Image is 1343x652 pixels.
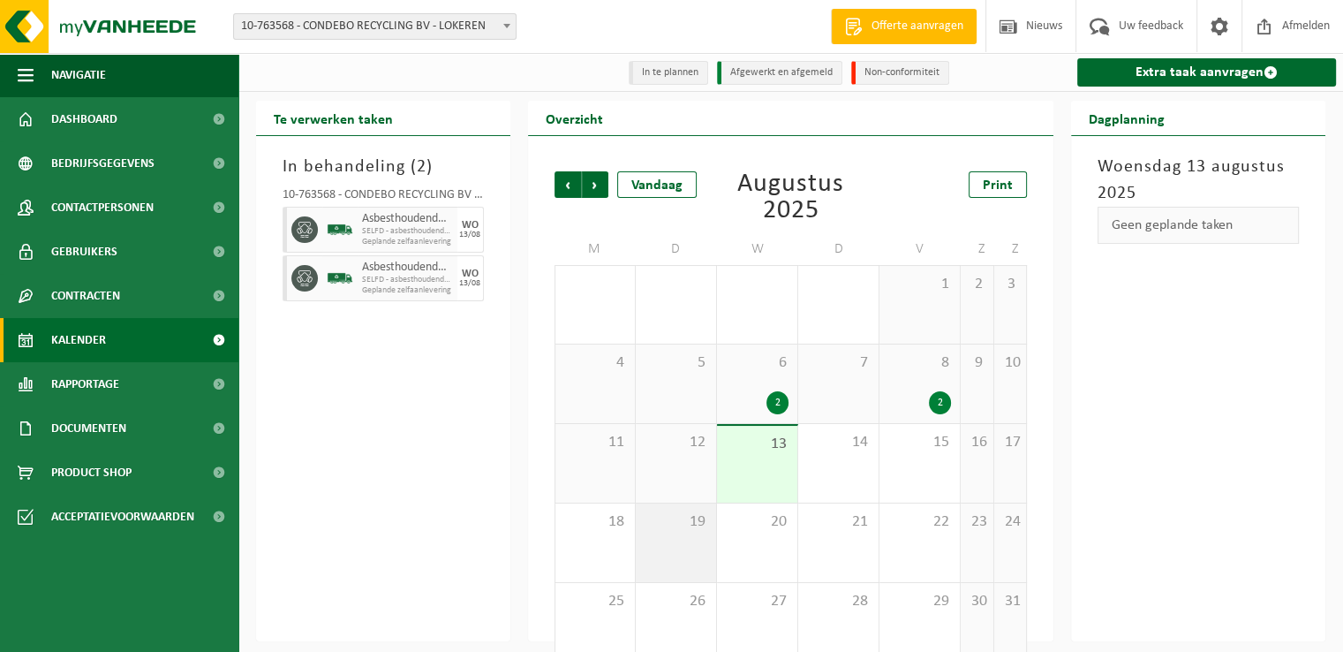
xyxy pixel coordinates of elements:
[888,275,951,294] span: 1
[851,61,949,85] li: Non-conformiteit
[564,512,626,532] span: 18
[283,154,484,180] h3: In behandeling ( )
[564,433,626,452] span: 11
[582,171,608,198] span: Volgende
[51,274,120,318] span: Contracten
[362,212,453,226] span: Asbesthoudende bouwmaterialen cementgebonden (hechtgebonden)
[1003,433,1018,452] span: 17
[994,233,1028,265] td: Z
[1098,154,1299,207] h3: Woensdag 13 augustus 2025
[51,495,194,539] span: Acceptatievoorwaarden
[327,216,353,243] img: BL-SO-LV
[888,433,951,452] span: 15
[1003,512,1018,532] span: 24
[362,226,453,237] span: SELFD - asbesthoudende bouwmaterialen cementgebonden (HGB)
[51,318,106,362] span: Kalender
[1003,592,1018,611] span: 31
[645,353,707,373] span: 5
[867,18,968,35] span: Offerte aanvragen
[51,451,132,495] span: Product Shop
[629,61,708,85] li: In te plannen
[807,433,870,452] span: 14
[362,261,453,275] span: Asbesthoudende bouwmaterialen cementgebonden (hechtgebonden)
[555,233,636,265] td: M
[645,512,707,532] span: 19
[807,592,870,611] span: 28
[555,171,581,198] span: Vorige
[717,233,798,265] td: W
[51,406,126,451] span: Documenten
[1077,58,1336,87] a: Extra taak aanvragen
[645,433,707,452] span: 12
[970,512,984,532] span: 23
[726,435,788,454] span: 13
[645,592,707,611] span: 26
[798,233,879,265] td: D
[417,158,426,176] span: 2
[726,592,788,611] span: 27
[888,512,951,532] span: 22
[327,265,353,292] img: BL-SO-LV
[970,353,984,373] span: 9
[970,433,984,452] span: 16
[51,97,117,141] span: Dashboard
[726,512,788,532] span: 20
[283,189,484,207] div: 10-763568 - CONDEBO RECYCLING BV - LOKEREN
[564,592,626,611] span: 25
[1003,353,1018,373] span: 10
[636,233,717,265] td: D
[528,101,621,135] h2: Overzicht
[462,269,479,279] div: WO
[726,353,788,373] span: 6
[961,233,993,265] td: Z
[983,178,1013,193] span: Print
[766,391,788,414] div: 2
[969,171,1027,198] a: Print
[879,233,961,265] td: V
[233,13,517,40] span: 10-763568 - CONDEBO RECYCLING BV - LOKEREN
[888,353,951,373] span: 8
[564,353,626,373] span: 4
[1098,207,1299,244] div: Geen geplande taken
[1071,101,1182,135] h2: Dagplanning
[459,231,480,239] div: 13/08
[1003,275,1018,294] span: 3
[713,171,867,224] div: Augustus 2025
[51,53,106,97] span: Navigatie
[362,275,453,285] span: SELFD - asbesthoudende bouwmaterialen cementgebonden (HGB)
[831,9,977,44] a: Offerte aanvragen
[929,391,951,414] div: 2
[888,592,951,611] span: 29
[807,512,870,532] span: 21
[807,353,870,373] span: 7
[51,141,155,186] span: Bedrijfsgegevens
[362,285,453,296] span: Geplande zelfaanlevering
[51,186,154,230] span: Contactpersonen
[462,220,479,231] div: WO
[51,230,117,274] span: Gebruikers
[970,275,984,294] span: 2
[717,61,842,85] li: Afgewerkt en afgemeld
[234,14,516,39] span: 10-763568 - CONDEBO RECYCLING BV - LOKEREN
[970,592,984,611] span: 30
[256,101,411,135] h2: Te verwerken taken
[617,171,697,198] div: Vandaag
[51,362,119,406] span: Rapportage
[459,279,480,288] div: 13/08
[362,237,453,247] span: Geplande zelfaanlevering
